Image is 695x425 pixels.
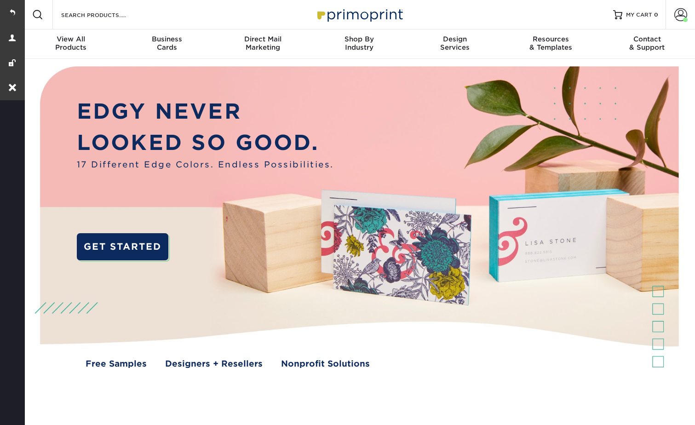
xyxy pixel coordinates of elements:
a: Nonprofit Solutions [281,357,370,370]
div: & Support [599,35,695,52]
span: Direct Mail [215,35,311,43]
a: BusinessCards [119,29,215,59]
div: & Templates [503,35,599,52]
a: Designers + Resellers [165,357,263,370]
div: Services [407,35,503,52]
span: 17 Different Edge Colors. Endless Possibilities. [77,158,334,171]
input: SEARCH PRODUCTS..... [60,9,150,20]
a: Resources& Templates [503,29,599,59]
a: Shop ByIndustry [311,29,407,59]
a: Contact& Support [599,29,695,59]
span: Contact [599,35,695,43]
p: LOOKED SO GOOD. [77,127,334,158]
p: EDGY NEVER [77,96,334,127]
span: Design [407,35,503,43]
span: MY CART [626,11,652,19]
span: Shop By [311,35,407,43]
img: Primoprint [313,5,405,24]
a: Free Samples [86,357,147,370]
div: Industry [311,35,407,52]
span: Resources [503,35,599,43]
a: GET STARTED [77,233,168,261]
div: Cards [119,35,215,52]
div: Products [23,35,119,52]
div: Marketing [215,35,311,52]
span: Business [119,35,215,43]
span: View All [23,35,119,43]
a: Direct MailMarketing [215,29,311,59]
a: View AllProducts [23,29,119,59]
a: DesignServices [407,29,503,59]
span: 0 [654,11,658,18]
